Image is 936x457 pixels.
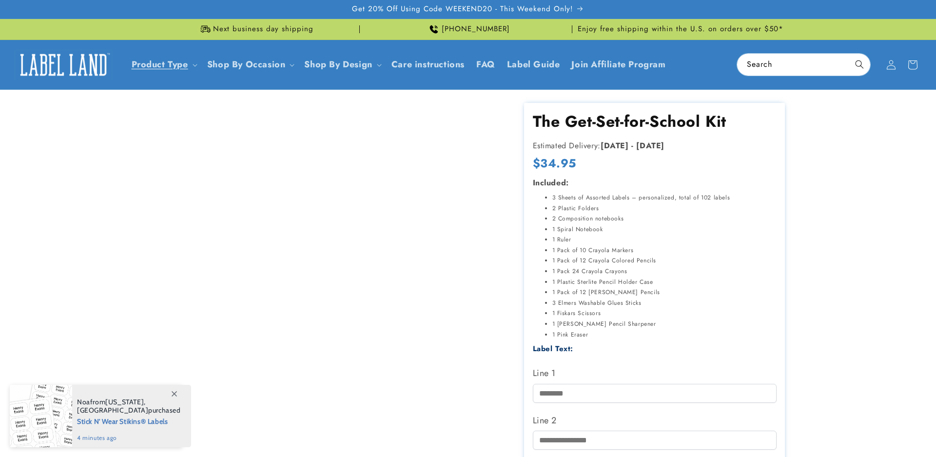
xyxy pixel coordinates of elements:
[476,59,495,70] span: FAQ
[601,140,629,151] strong: [DATE]
[631,140,634,151] strong: -
[201,53,299,76] summary: Shop By Occasion
[126,53,201,76] summary: Product Type
[507,59,560,70] span: Label Guide
[552,203,777,214] li: 2 Plastic Folders
[386,53,470,76] a: Care instructions
[77,434,181,442] span: 4 minutes ago
[552,277,777,288] li: 1 Plastic Sterlite Pencil Holder Case
[213,24,313,34] span: Next business day shipping
[77,415,181,427] span: Stick N' Wear Stikins® Labels
[552,287,777,298] li: 1 Pack of 12 [PERSON_NAME] Pencils
[552,193,777,203] li: 3 Sheets of Assorted Labels – personalized, total of 102 labels
[533,112,777,132] h1: The Get-Set-for-School Kit
[552,266,777,277] li: 1 Pack 24 Crayola Crayons
[533,139,777,153] p: Estimated Delivery:
[207,59,286,70] span: Shop By Occasion
[11,46,116,83] a: Label Land
[77,397,90,406] span: Noa
[442,24,510,34] span: [PHONE_NUMBER]
[552,214,777,224] li: 2 Composition notebooks
[565,53,671,76] a: Join Affiliate Program
[552,298,777,309] li: 3 Elmers Washable Glues Sticks
[552,235,777,245] li: 1 Ruler
[849,54,870,75] button: Search
[552,308,777,319] li: 1 Fiskars Scissors
[77,398,181,415] span: from , purchased
[132,58,188,71] a: Product Type
[576,19,785,40] div: Announcement
[151,19,360,40] div: Announcement
[571,59,665,70] span: Join Affiliate Program
[501,53,566,76] a: Label Guide
[636,140,664,151] strong: [DATE]
[533,343,574,354] label: Label Text:
[352,4,573,14] span: Get 20% Off Using Code WEEKEND20 - This Weekend Only!
[533,365,777,381] label: Line 1
[391,59,465,70] span: Care instructions
[578,24,783,34] span: Enjoy free shipping within the U.S. on orders over $50*
[105,397,144,406] span: [US_STATE]
[533,177,569,188] strong: Included:
[552,330,777,340] li: 1 Pink Eraser
[533,156,577,171] span: $34.95
[552,245,777,256] li: 1 Pack of 10 Crayola Markers
[298,53,385,76] summary: Shop By Design
[364,19,572,40] div: Announcement
[552,224,777,235] li: 1 Spiral Notebook
[304,58,372,71] a: Shop By Design
[552,256,777,266] li: 1 Pack of 12 Crayola Colored Pencils
[533,413,777,428] label: Line 2
[15,50,112,80] img: Label Land
[552,319,777,330] li: 1 [PERSON_NAME] Pencil Sharpener
[77,406,148,415] span: [GEOGRAPHIC_DATA]
[470,53,501,76] a: FAQ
